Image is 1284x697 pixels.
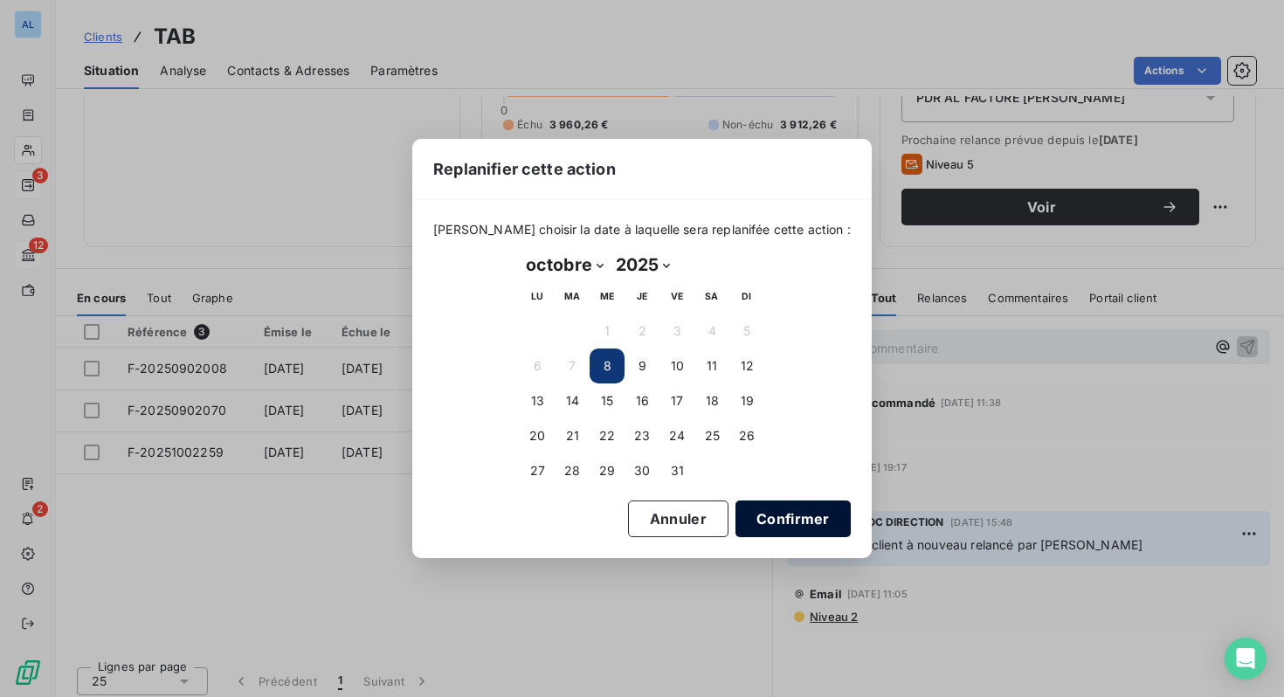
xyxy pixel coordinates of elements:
[555,383,590,418] button: 14
[555,348,590,383] button: 7
[625,314,659,348] button: 2
[590,453,625,488] button: 29
[590,279,625,314] th: mercredi
[555,279,590,314] th: mardi
[520,279,555,314] th: lundi
[729,383,764,418] button: 19
[590,418,625,453] button: 22
[659,383,694,418] button: 17
[694,383,729,418] button: 18
[590,383,625,418] button: 15
[625,453,659,488] button: 30
[628,500,728,537] button: Annuler
[659,314,694,348] button: 3
[555,453,590,488] button: 28
[625,348,659,383] button: 9
[433,157,616,181] span: Replanifier cette action
[520,453,555,488] button: 27
[694,418,729,453] button: 25
[1225,638,1267,680] div: Open Intercom Messenger
[694,279,729,314] th: samedi
[590,348,625,383] button: 8
[659,418,694,453] button: 24
[520,348,555,383] button: 6
[625,418,659,453] button: 23
[659,453,694,488] button: 31
[694,348,729,383] button: 11
[625,383,659,418] button: 16
[590,314,625,348] button: 1
[520,418,555,453] button: 20
[659,348,694,383] button: 10
[659,279,694,314] th: vendredi
[735,500,851,537] button: Confirmer
[729,348,764,383] button: 12
[694,314,729,348] button: 4
[729,418,764,453] button: 26
[433,221,851,238] span: [PERSON_NAME] choisir la date à laquelle sera replanifée cette action :
[625,279,659,314] th: jeudi
[555,418,590,453] button: 21
[729,279,764,314] th: dimanche
[520,383,555,418] button: 13
[729,314,764,348] button: 5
